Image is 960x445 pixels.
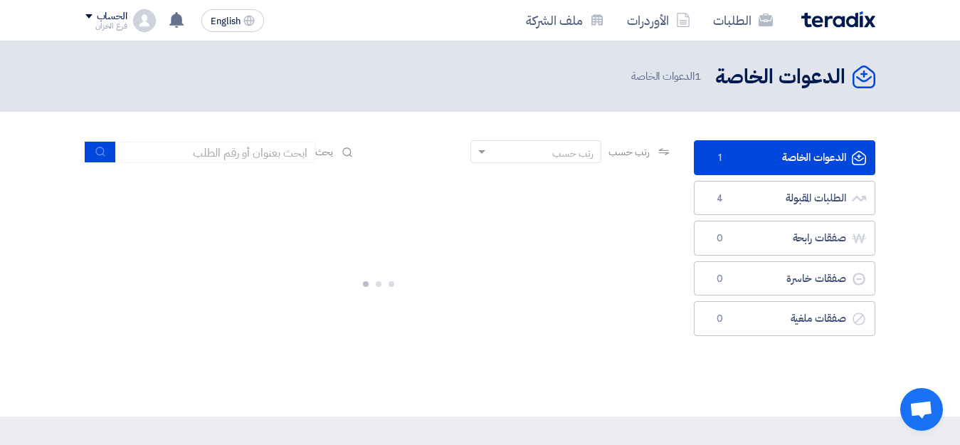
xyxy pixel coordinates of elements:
[694,221,875,256] a: صفقات رابحة0
[712,312,729,326] span: 0
[315,145,334,159] span: بحث
[715,63,845,91] h2: الدعوات الخاصة
[97,11,127,23] div: الحساب
[515,4,616,37] a: ملف الشركة
[201,9,264,32] button: English
[608,145,649,159] span: رتب حسب
[801,11,875,28] img: Teradix logo
[712,151,729,165] span: 1
[702,4,784,37] a: الطلبات
[712,192,729,206] span: 4
[694,140,875,175] a: الدعوات الخاصة1
[694,181,875,216] a: الطلبات المقبولة4
[695,68,701,84] span: 1
[616,4,702,37] a: الأوردرات
[694,261,875,296] a: صفقات خاسرة0
[712,231,729,246] span: 0
[631,68,704,85] span: الدعوات الخاصة
[900,388,943,431] div: Open chat
[694,301,875,336] a: صفقات ملغية0
[85,22,127,30] div: فرع الخزان
[712,272,729,286] span: 0
[116,142,315,163] input: ابحث بعنوان أو رقم الطلب
[552,146,594,161] div: رتب حسب
[211,16,241,26] span: English
[133,9,156,32] img: profile_test.png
